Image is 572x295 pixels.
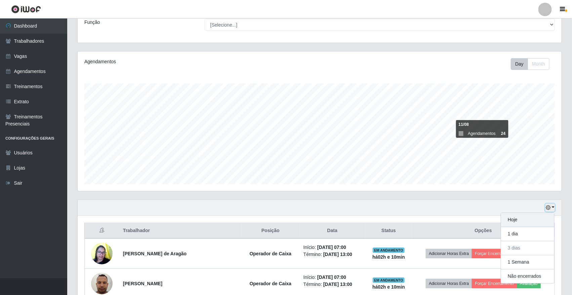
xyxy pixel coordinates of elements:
[303,281,361,288] li: Término:
[299,223,365,239] th: Data
[317,274,346,280] time: [DATE] 07:00
[472,279,517,288] button: Forçar Encerramento
[501,213,554,227] button: Hoje
[501,241,554,255] button: 3 dias
[511,58,549,70] div: First group
[123,251,187,256] strong: [PERSON_NAME] de Aragão
[323,282,352,287] time: [DATE] 13:00
[323,252,352,257] time: [DATE] 13:00
[511,58,528,70] button: Day
[373,248,405,253] span: EM ANDAMENTO
[91,239,113,268] img: 1632390182177.jpeg
[426,249,472,258] button: Adicionar Horas Extra
[119,223,242,239] th: Trabalhador
[303,274,361,281] li: Início:
[365,223,412,239] th: Status
[123,281,162,286] strong: [PERSON_NAME]
[426,279,472,288] button: Adicionar Horas Extra
[511,58,555,70] div: Toolbar with button groups
[501,227,554,241] button: 1 dia
[372,284,405,290] strong: há 02 h e 10 min
[84,19,100,26] label: Função
[250,281,292,286] strong: Operador de Caixa
[250,251,292,256] strong: Operador de Caixa
[303,251,361,258] li: Término:
[242,223,299,239] th: Posição
[412,223,555,239] th: Opções
[528,58,549,70] button: Month
[317,245,346,250] time: [DATE] 07:00
[501,255,554,269] button: 1 Semana
[11,5,41,13] img: CoreUI Logo
[84,58,275,65] div: Agendamentos
[517,279,541,288] button: Avaliação
[472,249,517,258] button: Forçar Encerramento
[373,278,405,283] span: EM ANDAMENTO
[501,269,554,283] button: Não encerrados
[372,254,405,260] strong: há 02 h e 10 min
[303,244,361,251] li: Início:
